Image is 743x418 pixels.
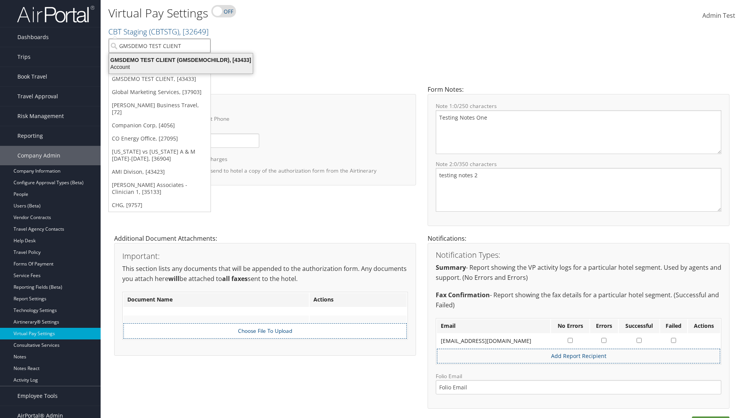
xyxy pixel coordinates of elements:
[108,26,209,37] a: CBT Staging
[17,87,58,106] span: Travel Approval
[454,102,457,110] span: 0
[222,274,248,283] strong: all faxes
[128,327,402,335] label: Choose File To Upload
[551,319,589,333] th: No Errors
[436,263,721,283] p: - Report showing the VP activity logs for a particular hotel segment. Used by agents and support....
[688,319,720,333] th: Actions
[619,319,659,333] th: Successful
[436,102,721,110] label: Note 1: /250 characters
[436,380,721,394] input: Folio Email
[436,110,721,154] textarea: Testing Notes One
[310,293,407,307] th: Actions
[436,168,721,212] textarea: testing notes 2
[108,234,422,363] div: Additional Document Attachments:
[109,178,211,199] a: [PERSON_NAME] Associates - Clinician 1, [35133]
[109,145,211,165] a: [US_STATE] vs [US_STATE] A & M [DATE]-[DATE], [36904]
[17,47,31,67] span: Trips
[123,293,309,307] th: Document Name
[179,26,209,37] span: , [ 32649 ]
[551,352,606,360] a: Add Report Recipient
[17,106,64,126] span: Risk Management
[17,5,94,23] img: airportal-logo.png
[660,319,687,333] th: Failed
[122,252,408,260] h3: Important:
[122,264,408,284] p: This section lists any documents that will be appended to the authorization form. Any documents y...
[436,372,721,394] label: Folio Email
[109,86,211,99] a: Global Marketing Services, [37903]
[17,146,60,165] span: Company Admin
[436,290,721,310] p: - Report showing the fax details for a particular hotel segment. (Successful and Failed)
[437,334,550,348] td: [EMAIL_ADDRESS][DOMAIN_NAME]
[17,386,58,406] span: Employee Tools
[436,160,721,168] label: Note 2: /350 characters
[437,319,550,333] th: Email
[104,63,257,70] div: Account
[142,163,377,178] label: Authorize traveler to fax/resend to hotel a copy of the authorization form from the Airtinerary
[436,263,466,272] strong: Summary
[108,85,422,193] div: General Settings:
[109,199,211,212] a: CHG, [9757]
[104,57,257,63] div: GMSDEMO TEST CLIENT (GMSDEMOCHILDR), [43433]
[109,99,211,119] a: [PERSON_NAME] Business Travel, [72]
[702,4,735,28] a: Admin Test
[436,291,490,299] strong: Fax Confirmation
[590,319,618,333] th: Errors
[17,67,47,86] span: Book Travel
[436,251,721,259] h3: Notification Types:
[109,132,211,145] a: CO Energy Office, [27095]
[422,234,735,416] div: Notifications:
[422,85,735,234] div: Form Notes:
[149,26,179,37] span: ( CBTSTG )
[109,165,211,178] a: AMI Divison, [43423]
[109,39,211,53] input: Search Accounts
[17,27,49,47] span: Dashboards
[109,72,211,86] a: GMSDEMO TEST CLIENT, [43433]
[17,126,43,146] span: Reporting
[168,274,180,283] strong: will
[109,119,211,132] a: Companion Corp, [4056]
[702,11,735,20] span: Admin Test
[454,160,457,168] span: 0
[108,5,526,21] h1: Virtual Pay Settings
